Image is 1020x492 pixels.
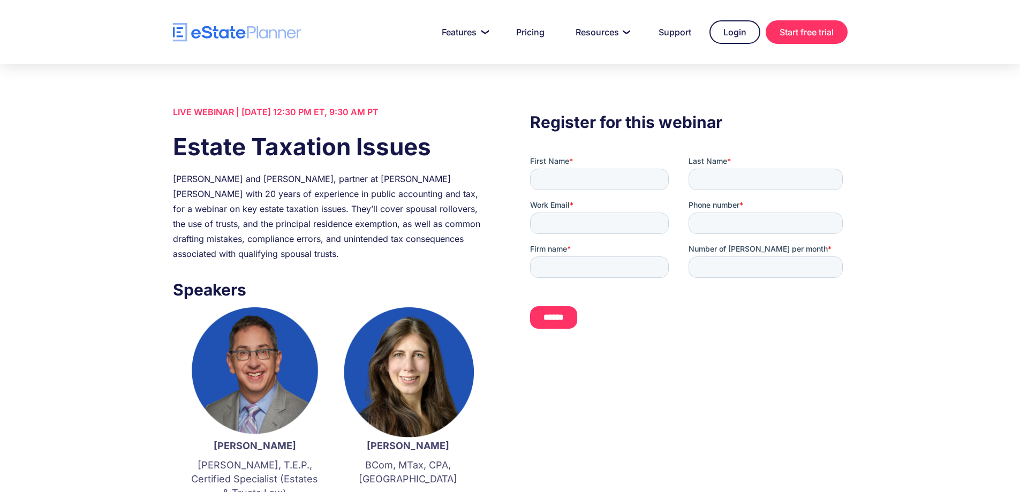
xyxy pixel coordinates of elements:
a: Pricing [503,21,557,43]
div: [PERSON_NAME] and [PERSON_NAME], partner at [PERSON_NAME] [PERSON_NAME] with 20 years of experien... [173,171,490,261]
a: Resources [563,21,640,43]
strong: [PERSON_NAME] [214,440,296,451]
a: Support [646,21,704,43]
h3: Register for this webinar [530,110,847,134]
h1: Estate Taxation Issues [173,130,490,163]
a: Features [429,21,498,43]
strong: [PERSON_NAME] [367,440,449,451]
p: BCom, MTax, CPA, [GEOGRAPHIC_DATA] [342,458,474,486]
a: Login [709,20,760,44]
h3: Speakers [173,277,490,302]
iframe: Form 0 [530,156,847,338]
a: Start free trial [766,20,848,44]
a: home [173,23,301,42]
div: LIVE WEBINAR | [DATE] 12:30 PM ET, 9:30 AM PT [173,104,490,119]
